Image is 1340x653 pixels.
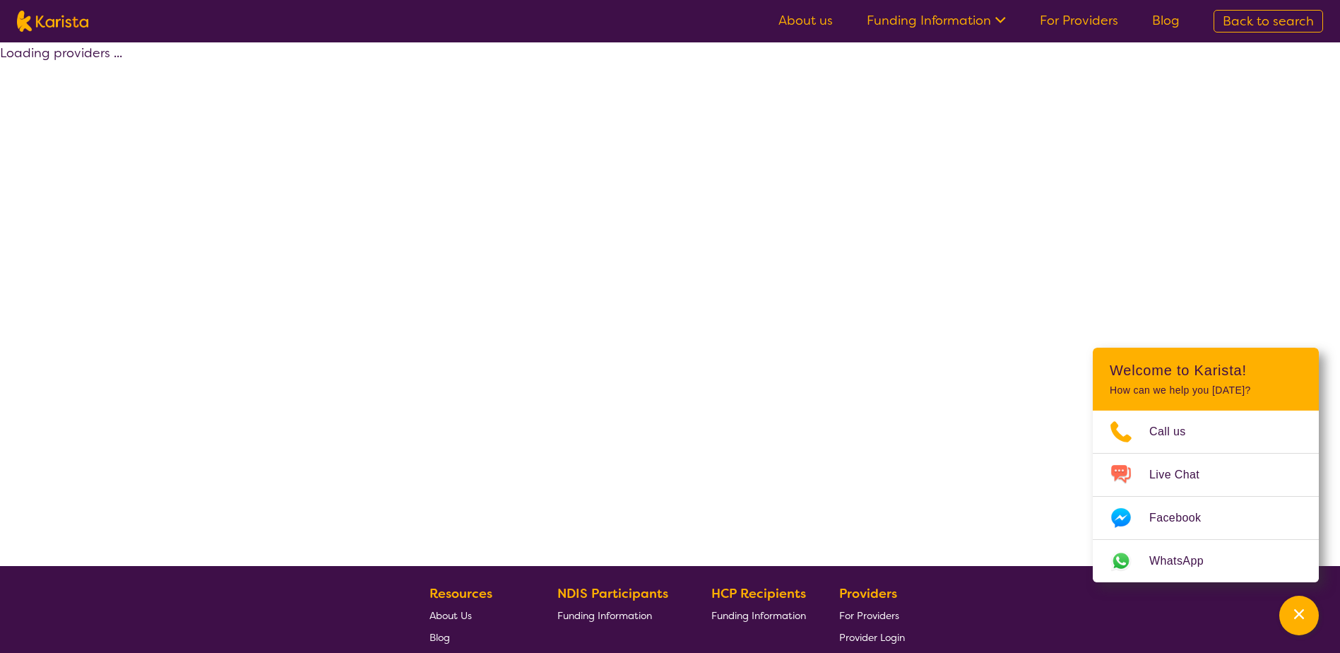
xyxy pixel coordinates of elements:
b: NDIS Participants [557,585,668,602]
button: Channel Menu [1279,596,1319,635]
h2: Welcome to Karista! [1110,362,1302,379]
div: Channel Menu [1093,348,1319,582]
a: Back to search [1214,10,1323,33]
span: About Us [429,609,472,622]
a: For Providers [839,604,905,626]
b: Providers [839,585,897,602]
a: Blog [429,626,524,648]
a: Blog [1152,12,1180,29]
a: About Us [429,604,524,626]
a: Funding Information [711,604,806,626]
a: Web link opens in a new tab. [1093,540,1319,582]
span: Funding Information [557,609,652,622]
a: Funding Information [867,12,1006,29]
ul: Choose channel [1093,411,1319,582]
span: Back to search [1223,13,1314,30]
span: Blog [429,631,450,644]
a: Provider Login [839,626,905,648]
span: Facebook [1149,507,1218,529]
b: Resources [429,585,492,602]
b: HCP Recipients [711,585,806,602]
span: Live Chat [1149,464,1216,486]
a: Funding Information [557,604,679,626]
span: Provider Login [839,631,905,644]
a: About us [778,12,833,29]
img: Karista logo [17,11,88,32]
p: How can we help you [DATE]? [1110,384,1302,396]
span: Call us [1149,421,1203,442]
span: For Providers [839,609,899,622]
span: WhatsApp [1149,551,1221,572]
a: For Providers [1040,12,1118,29]
span: Funding Information [711,609,806,622]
